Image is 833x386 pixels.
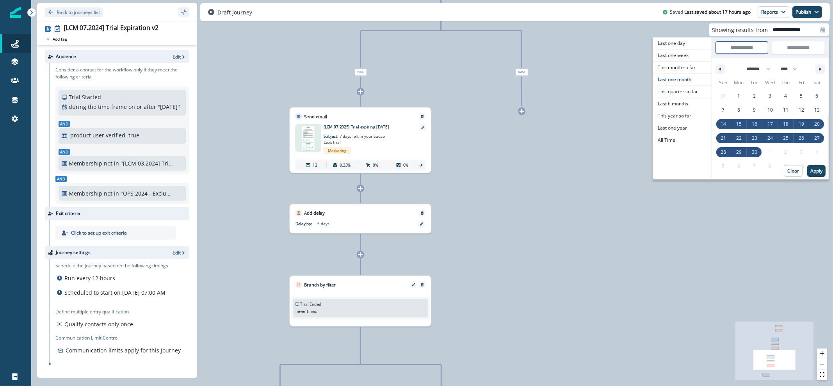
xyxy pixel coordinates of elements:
p: Schedule the journey based on the following timings [55,262,168,269]
p: Trial Started [69,93,101,101]
span: 2 [753,89,756,103]
button: Last one month [653,74,711,86]
span: 23 [752,131,757,145]
button: 11 [778,103,794,117]
button: Edit [173,249,186,256]
span: Marketing [324,147,351,154]
button: Last one week [653,50,711,62]
p: Draft journey [217,8,252,16]
span: 28 [721,145,726,159]
button: All Time [653,134,711,146]
button: Go back [45,7,103,17]
span: Mon [731,76,747,89]
span: 20 [814,117,820,131]
p: 8.33% [340,162,351,168]
span: 24 [767,131,773,145]
button: 24 [762,131,778,145]
span: 8 [737,103,740,117]
button: fit view [817,370,827,380]
button: 15 [731,117,747,131]
button: Remove [418,114,427,118]
div: Branch by filterEditRemoveTrial Endednevertimes [290,276,431,326]
span: This year so far [653,110,711,122]
p: Define multiple entry qualification [55,308,135,315]
p: Communication limits apply for this Journey [66,346,181,354]
p: Edit [173,249,181,256]
p: on or after [128,103,156,111]
p: Last saved about 17 hours ago [684,9,751,16]
span: 12 [799,103,804,117]
span: Last one week [653,50,711,61]
button: sidebar collapse toggle [178,7,189,17]
span: 17 [767,117,773,131]
p: Click to set up exit criteria [71,229,127,237]
button: 3 [762,89,778,103]
button: Publish [792,6,822,18]
span: 19 [799,117,804,131]
p: Clear [787,168,799,174]
div: False [469,69,575,76]
button: 13 [809,103,825,117]
button: Clear [784,165,803,177]
button: 12 [794,103,809,117]
span: 16 [752,117,757,131]
p: Scheduled to start on [DATE] 07:00 AM [64,288,166,297]
span: 4 [784,89,787,103]
button: 10 [762,103,778,117]
p: Audience [56,53,76,60]
span: 30 [752,145,757,159]
span: 9 [753,103,756,117]
button: 19 [794,117,809,131]
p: "[LCM 03.2024] Trial Expiration Notice" [121,159,173,167]
p: not in [104,189,119,197]
button: 17 [762,117,778,131]
p: true [128,131,139,139]
button: 5 [794,89,809,103]
img: Inflection [10,7,21,18]
p: never [295,308,306,314]
p: 0% [373,162,378,168]
button: 23 [747,131,762,145]
button: This quarter so far [653,86,711,98]
div: Add delayRemoveDelay by:6 days [290,204,431,233]
p: Saved [670,9,683,16]
p: Membership [69,159,102,167]
button: 25 [778,131,794,145]
button: Last 6 months [653,98,711,110]
p: Journey settings [56,249,91,256]
span: Last one day [653,37,711,49]
p: Add tag [53,37,67,41]
span: 26 [799,131,804,145]
button: Remove [418,283,427,287]
p: " [DATE] " [158,103,180,111]
p: Showing results from [712,26,768,34]
span: And [59,149,70,155]
button: Apply [807,165,826,177]
span: Wed [762,76,778,89]
button: 1 [731,89,747,103]
button: Last one day [653,37,711,50]
button: 4 [778,89,794,103]
span: 18 [783,117,789,131]
p: times [307,308,317,314]
button: 20 [809,117,825,131]
p: Branch by filter [304,281,336,288]
p: product user.verified [70,131,125,139]
span: 7 days left in your Sauce Labs trial [324,133,385,144]
span: True [355,69,367,76]
span: 22 [736,131,742,145]
p: Add delay [304,210,324,216]
span: Fri [794,76,809,89]
button: 18 [778,117,794,131]
p: "OPS 2024 - Exclusion List" [121,189,173,197]
button: Edit [173,53,186,60]
span: 29 [736,145,742,159]
span: 13 [814,103,820,117]
button: This month so far [653,62,711,74]
span: 27 [814,131,820,145]
button: 9 [747,103,762,117]
span: 15 [736,117,742,131]
p: 6 days [317,221,386,227]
